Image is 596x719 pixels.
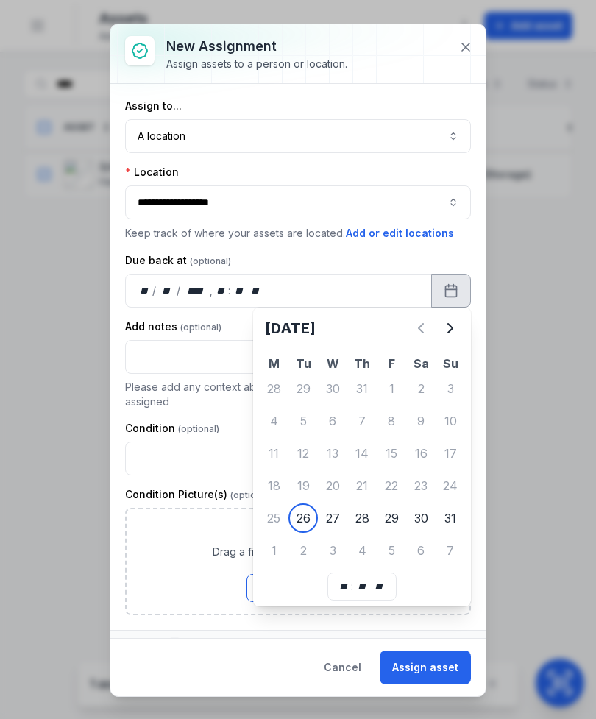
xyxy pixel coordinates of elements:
[377,439,406,468] div: 15
[318,536,347,565] div: Wednesday 3 September 2025
[248,283,264,298] div: am/pm,
[125,99,182,113] label: Assign to...
[436,471,465,500] div: 24
[259,406,288,436] div: Monday 4 August 2025
[259,374,288,403] div: Monday 28 July 2025
[406,503,436,533] div: 30
[213,545,384,559] span: Drag a file here, or click to browse.
[125,253,231,268] label: Due back at
[436,503,465,533] div: 31
[259,503,288,533] div: 25
[347,406,377,436] div: Thursday 7 August 2025
[288,374,318,403] div: 29
[406,406,436,436] div: 9
[318,439,347,468] div: 13
[377,536,406,565] div: Friday 5 September 2025
[259,536,288,565] div: Monday 1 September 2025
[347,503,377,533] div: 28
[318,471,347,500] div: Wednesday 20 August 2025
[436,503,465,533] div: Sunday 31 August 2025
[288,406,318,436] div: Tuesday 5 August 2025
[138,283,152,298] div: day,
[406,536,436,565] div: Saturday 6 September 2025
[259,406,288,436] div: 4
[347,439,377,468] div: 14
[406,374,436,403] div: 2
[288,471,318,500] div: Tuesday 19 August 2025
[436,314,465,343] button: Next
[288,471,318,500] div: 19
[167,637,182,654] div: 1
[436,471,465,500] div: Sunday 24 August 2025
[259,471,288,500] div: 18
[152,283,157,298] div: /
[377,374,406,403] div: 1
[355,579,369,594] div: minute,
[318,355,347,372] th: W
[371,579,387,594] div: am/pm,
[337,579,352,594] div: hour,
[318,406,347,436] div: Wednesday 6 August 2025
[318,439,347,468] div: Wednesday 13 August 2025
[406,355,436,372] th: Sa
[351,579,355,594] div: :
[436,406,465,436] div: 10
[406,374,436,403] div: Saturday 2 August 2025
[436,536,465,565] div: 7
[318,503,347,533] div: 27
[259,536,288,565] div: 1
[406,503,436,533] div: Saturday 30 August 2025
[288,536,318,565] div: 2
[288,355,318,372] th: Tu
[406,314,436,343] button: Previous
[265,318,406,339] h2: [DATE]
[377,374,406,403] div: Friday 1 August 2025
[318,406,347,436] div: 6
[380,651,471,684] button: Assign asset
[259,439,288,468] div: 11
[406,471,436,500] div: Saturday 23 August 2025
[125,319,221,334] label: Add notes
[125,380,471,409] p: Please add any context about the job / purpose of the assets being assigned
[436,374,465,403] div: Sunday 3 August 2025
[166,57,347,71] div: Assign assets to a person or location.
[228,283,232,298] div: :
[347,536,377,565] div: Thursday 4 September 2025
[288,374,318,403] div: Tuesday 29 July 2025
[436,439,465,468] div: 17
[347,406,377,436] div: 7
[318,374,347,403] div: 30
[318,471,347,500] div: 20
[377,471,406,500] div: Friday 22 August 2025
[125,637,182,654] span: Assets
[377,406,406,436] div: 8
[436,374,465,403] div: 3
[406,439,436,468] div: Saturday 16 August 2025
[288,536,318,565] div: Tuesday 2 September 2025
[347,471,377,500] div: Thursday 21 August 2025
[347,374,377,403] div: 31
[259,471,288,500] div: Monday 18 August 2025
[377,503,406,533] div: Friday 29 August 2025
[436,355,465,372] th: Su
[214,283,229,298] div: hour,
[259,314,465,601] div: Calendar
[157,283,177,298] div: month,
[259,355,288,372] th: M
[166,36,347,57] h3: New assignment
[318,374,347,403] div: Wednesday 30 July 2025
[318,503,347,533] div: Wednesday 27 August 2025
[406,536,436,565] div: 6
[182,283,209,298] div: year,
[436,536,465,565] div: Sunday 7 September 2025
[232,283,246,298] div: minute,
[345,225,455,241] button: Add or edit locations
[259,439,288,468] div: Monday 11 August 2025
[288,503,318,533] div: Today, Tuesday 26 August 2025, First available date
[177,283,182,298] div: /
[347,536,377,565] div: 4
[377,439,406,468] div: Friday 15 August 2025
[259,314,465,567] div: August 2025
[377,406,406,436] div: Friday 8 August 2025
[347,503,377,533] div: Thursday 28 August 2025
